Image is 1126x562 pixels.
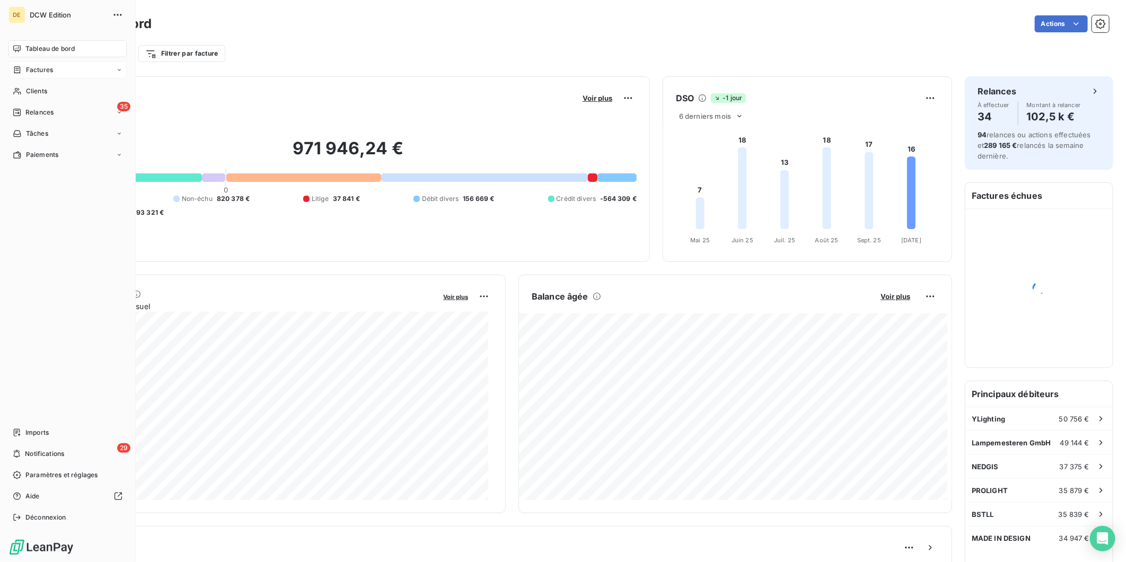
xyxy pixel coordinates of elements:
[676,92,694,104] h6: DSO
[972,438,1051,447] span: Lampemesteren GmbH
[26,129,48,138] span: Tâches
[224,186,228,194] span: 0
[25,513,66,522] span: Déconnexion
[857,236,881,244] tspan: Sept. 25
[972,510,994,519] span: BSTLL
[30,11,106,19] span: DCW Edition
[133,208,164,217] span: -93 321 €
[25,449,64,459] span: Notifications
[972,415,1005,423] span: YLighting
[1060,438,1089,447] span: 49 144 €
[978,130,987,139] span: 94
[583,94,612,102] span: Voir plus
[312,194,329,204] span: Litige
[972,462,999,471] span: NEDGIS
[579,93,615,103] button: Voir plus
[60,301,436,312] span: Chiffre d'affaires mensuel
[978,102,1009,108] span: À effectuer
[8,6,25,23] div: DE
[217,194,250,204] span: 820 378 €
[690,236,710,244] tspan: Mai 25
[732,236,753,244] tspan: Juin 25
[774,236,795,244] tspan: Juil. 25
[443,293,468,301] span: Voir plus
[25,491,40,501] span: Aide
[1059,486,1089,495] span: 35 879 €
[25,470,98,480] span: Paramètres et réglages
[972,486,1008,495] span: PROLIGHT
[557,194,596,204] span: Crédit divers
[117,443,130,453] span: 29
[1035,15,1088,32] button: Actions
[901,236,921,244] tspan: [DATE]
[532,290,588,303] h6: Balance âgée
[972,534,1031,542] span: MADE IN DESIGN
[25,44,75,54] span: Tableau de bord
[1090,526,1115,551] div: Open Intercom Messenger
[1060,462,1089,471] span: 37 375 €
[138,45,225,62] button: Filtrer par facture
[1027,102,1081,108] span: Montant à relancer
[1027,108,1081,125] h4: 102,5 k €
[26,150,58,160] span: Paiements
[8,488,127,505] a: Aide
[711,93,745,103] span: -1 jour
[965,381,1113,407] h6: Principaux débiteurs
[333,194,360,204] span: 37 841 €
[815,236,839,244] tspan: Août 25
[60,138,637,170] h2: 971 946,24 €
[600,194,637,204] span: -564 309 €
[978,108,1009,125] h4: 34
[965,183,1113,208] h6: Factures échues
[182,194,213,204] span: Non-échu
[440,292,471,301] button: Voir plus
[26,86,47,96] span: Clients
[25,108,54,117] span: Relances
[1059,534,1089,542] span: 34 947 €
[1059,415,1089,423] span: 50 756 €
[117,102,130,111] span: 35
[984,141,1017,150] span: 289 165 €
[679,112,731,120] span: 6 derniers mois
[881,292,910,301] span: Voir plus
[877,292,913,301] button: Voir plus
[1059,510,1089,519] span: 35 839 €
[25,428,49,437] span: Imports
[8,539,74,556] img: Logo LeanPay
[463,194,494,204] span: 156 669 €
[978,85,1016,98] h6: Relances
[26,65,53,75] span: Factures
[978,130,1091,160] span: relances ou actions effectuées et relancés la semaine dernière.
[422,194,459,204] span: Débit divers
